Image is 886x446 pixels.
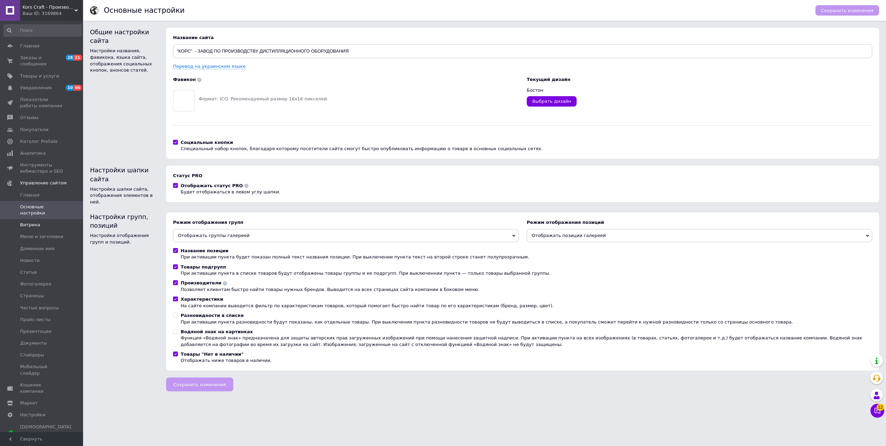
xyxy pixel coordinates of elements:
[20,115,38,121] span: Отзывы
[199,96,328,102] div: Формат: ICO. Рекомендуемый размер 16х16 пикселей.
[74,55,82,61] span: 21
[20,162,64,174] span: Инструменты вебмастера и SEO
[20,257,40,264] span: Новости
[20,222,40,228] span: Витрина
[181,146,543,152] div: Специальный набор кнопок, благодаря которому посетители сайта смогут быстро опубликовать информац...
[20,97,64,109] span: Показатели работы компании
[90,28,149,44] span: Общие настройки сайта
[181,264,226,270] span: Товары подгрупп
[20,305,59,311] span: Частые вопросы
[104,6,184,15] h1: Основные настройки
[181,352,244,357] span: Товары "Нет в наличии"
[181,248,228,253] span: Название позиции
[20,73,59,79] span: Товары и услуги
[181,335,872,347] div: Функция «Водяной знак» предназначена для защиты авторских прав загруженных изображений при помощи...
[20,204,64,216] span: Основные настройки
[20,180,67,186] span: Управление сайтом
[181,313,244,318] span: Разновидности в списке
[877,404,884,411] span: 12
[181,189,280,195] div: Будет отображаться в левом углу шапки.
[90,166,148,182] span: Настройки шапки сайта
[20,192,39,198] span: Главная
[532,98,571,104] span: Выбрать дизайн
[527,220,604,225] span: Режим отображения позиций
[90,48,152,73] span: Настройки названия, фавикона, языка сайта, отображения социальных кнопок, анонсов статей.
[181,140,233,145] span: Социальные кнопки
[173,35,214,40] span: Название сайта
[20,412,45,418] span: Настройки
[22,4,74,10] span: Kors Craft - Производитель дистилляционного оборудования
[181,303,554,309] div: На сайте компании выводится фильтр по характеристикам товаров, который помогает быстро найти това...
[532,233,606,238] span: Отображать позиции галереей
[181,357,272,364] div: Отображать ниже товаров в наличии.
[90,233,149,245] span: Настройки отображения групп и позиций.
[181,280,221,285] span: Производители
[173,77,201,82] span: Фавикон
[20,382,64,394] span: Кошелек компании
[20,150,46,156] span: Аналитика
[20,293,44,299] span: Страницы
[66,55,74,61] span: 28
[173,173,202,178] span: Статус PRO
[74,85,82,91] span: 66
[181,254,529,260] div: При активации пункта будет показан полный текст названия позиции. При выключении пункта текст на ...
[527,77,570,82] span: Текущий дизайн
[20,400,38,406] span: Маркет
[66,85,74,91] span: 10
[20,328,52,335] span: Презентации
[870,404,884,418] button: Чат с покупателем12
[20,85,52,91] span: Уведомления
[527,87,872,93] div: Бостон
[181,270,551,276] div: При активации пункта в списке товаров будут отображены товары группы и ее подргупп. При выключенн...
[20,246,54,252] span: Доменное имя
[20,364,64,376] span: Мобильный слайдер
[181,319,793,325] div: При активации пункта разновидности будут показаны, как отдельные товары. При выключении пункта ра...
[173,220,243,225] span: Режим отображения групп
[181,297,223,302] span: Характеристики
[181,329,253,334] span: Водяной знак на картинках
[20,317,51,323] span: Прайс-листы
[181,183,243,188] span: Отображать статус PRO
[20,281,51,287] span: Фотогалерея
[90,186,153,204] span: Настройка шапки сайта, отображения элементов в ней.
[181,286,479,293] div: Позволяет клиентам быстро найти товары нужных брендов. Выводится на всех страницах сайта компании...
[20,55,64,67] span: Заказы и сообщения
[178,233,250,238] span: Отображать группы галереей
[173,44,872,58] input: Название сайта
[20,138,57,145] span: Каталог ProSale
[90,213,148,229] span: Настройки групп, позиций
[20,127,48,133] span: Покупатели
[20,352,44,358] span: Слайдеры
[527,96,577,107] a: Выбрать дизайн
[3,24,82,37] input: Поиск
[20,424,71,443] span: [DEMOGRAPHIC_DATA] и счета
[20,234,63,240] span: Меню и заголовки
[20,43,39,49] span: Главная
[20,269,37,275] span: Статьи
[173,64,246,69] a: Перевод на украинском языке
[20,340,47,346] span: Документы
[22,10,83,17] div: Ваш ID: 3169864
